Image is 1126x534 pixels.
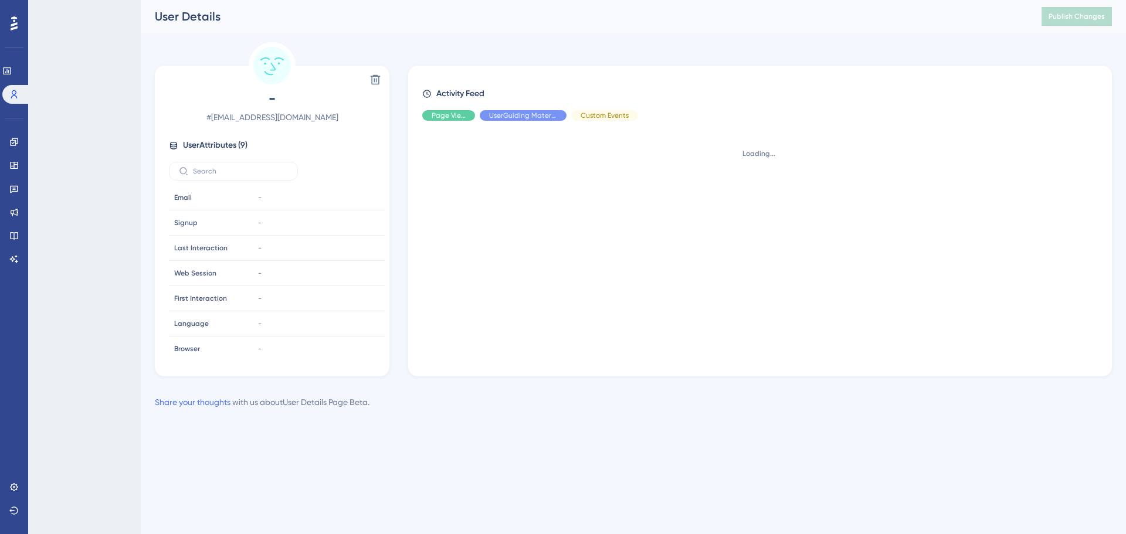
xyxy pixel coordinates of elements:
[258,193,262,202] span: -
[1042,7,1112,26] button: Publish Changes
[258,218,262,227] span: -
[169,89,375,108] span: -
[1049,12,1105,21] span: Publish Changes
[581,111,629,120] span: Custom Events
[169,110,375,124] span: # [EMAIL_ADDRESS][DOMAIN_NAME]
[155,395,369,409] div: with us about User Details Page Beta .
[155,8,1012,25] div: User Details
[183,138,247,152] span: User Attributes ( 9 )
[436,87,484,101] span: Activity Feed
[489,111,557,120] span: UserGuiding Material
[193,167,288,175] input: Search
[258,243,262,253] span: -
[432,111,466,120] span: Page View
[174,218,198,227] span: Signup
[174,294,227,303] span: First Interaction
[174,268,216,278] span: Web Session
[174,344,200,353] span: Browser
[174,319,209,328] span: Language
[258,319,262,328] span: -
[422,149,1096,158] div: Loading...
[174,193,192,202] span: Email
[258,344,262,353] span: -
[258,294,262,303] span: -
[174,243,228,253] span: Last Interaction
[155,397,230,407] a: Share your thoughts
[258,268,262,278] span: -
